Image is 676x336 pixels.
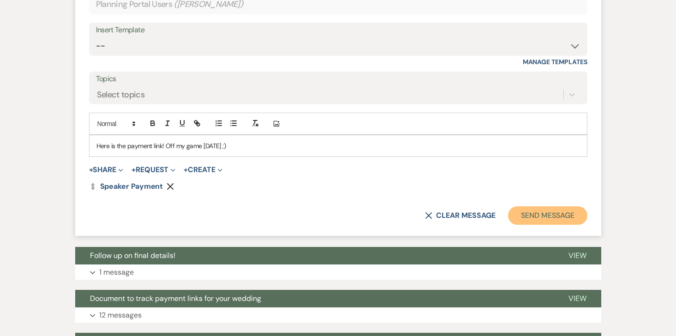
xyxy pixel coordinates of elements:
button: Request [132,166,175,174]
button: Share [89,166,124,174]
button: 1 message [75,264,601,280]
button: Document to track payment links for your wedding [75,290,554,307]
button: Follow up on final details! [75,247,554,264]
button: Create [184,166,222,174]
span: View [568,251,586,260]
button: Clear message [425,212,495,219]
span: Document to track payment links for your wedding [90,294,261,303]
p: 1 message [99,266,134,278]
div: Insert Template [96,24,580,37]
a: Speaker Payment [89,183,163,190]
a: Manage Templates [523,58,587,66]
div: Select topics [97,89,145,101]
button: Send Message [508,206,587,225]
p: Here is the payment link! Off my game [DATE] ;) [96,141,580,151]
p: 12 messages [99,309,142,321]
button: View [554,247,601,264]
label: Topics [96,72,580,86]
span: + [132,166,136,174]
span: Follow up on final details! [90,251,175,260]
button: View [554,290,601,307]
button: 12 messages [75,307,601,323]
span: + [89,166,93,174]
span: + [184,166,188,174]
span: View [568,294,586,303]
